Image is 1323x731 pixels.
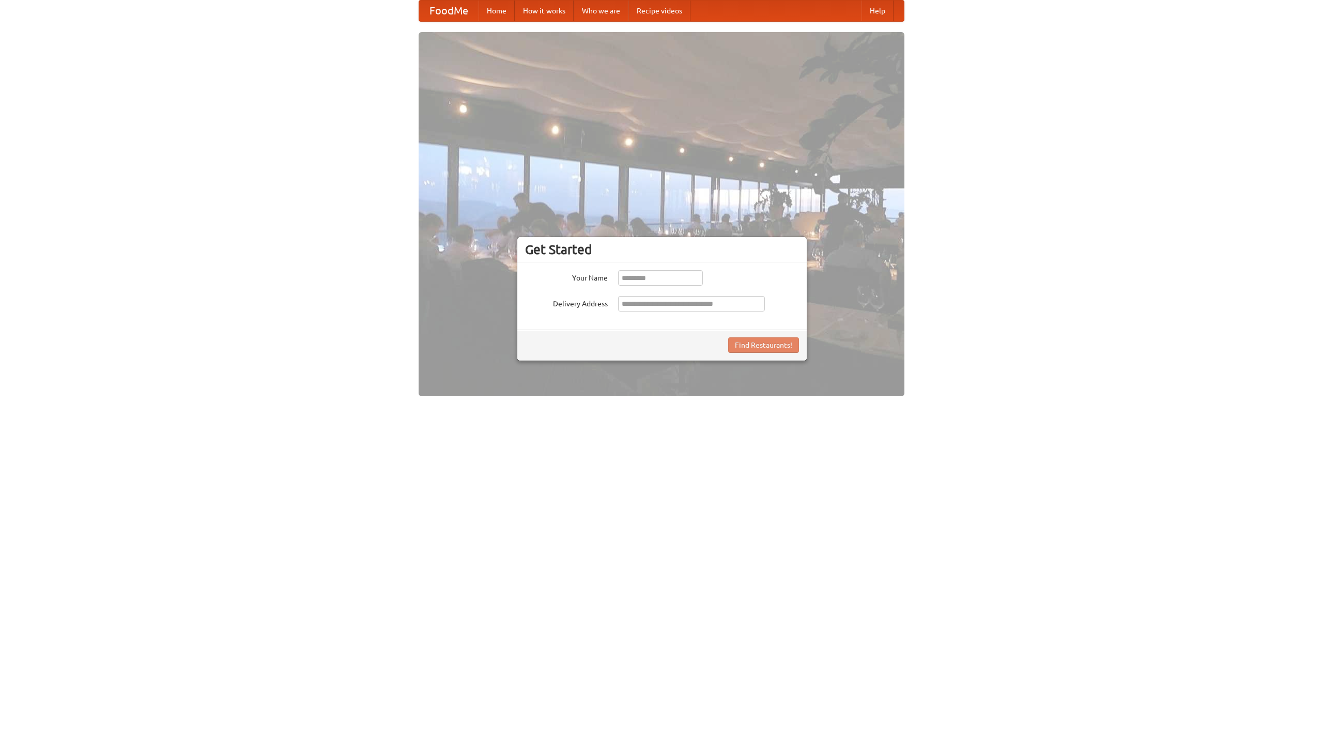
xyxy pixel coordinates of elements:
a: Home [479,1,515,21]
a: FoodMe [419,1,479,21]
button: Find Restaurants! [728,337,799,353]
a: Recipe videos [628,1,690,21]
label: Delivery Address [525,296,608,309]
a: Who we are [574,1,628,21]
h3: Get Started [525,242,799,257]
a: Help [862,1,894,21]
label: Your Name [525,270,608,283]
a: How it works [515,1,574,21]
